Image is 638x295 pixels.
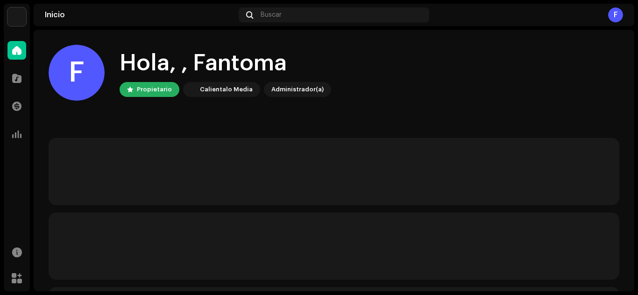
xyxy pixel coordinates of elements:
[200,84,253,95] div: Calientalo Media
[49,45,105,101] div: F
[185,84,196,95] img: 4d5a508c-c80f-4d99-b7fb-82554657661d
[271,84,324,95] div: Administrador(a)
[120,48,331,78] div: Hola, , Fantoma
[45,11,235,19] div: Inicio
[608,7,623,22] div: F
[137,84,172,95] div: Propietario
[261,11,282,19] span: Buscar
[7,7,26,26] img: 4d5a508c-c80f-4d99-b7fb-82554657661d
